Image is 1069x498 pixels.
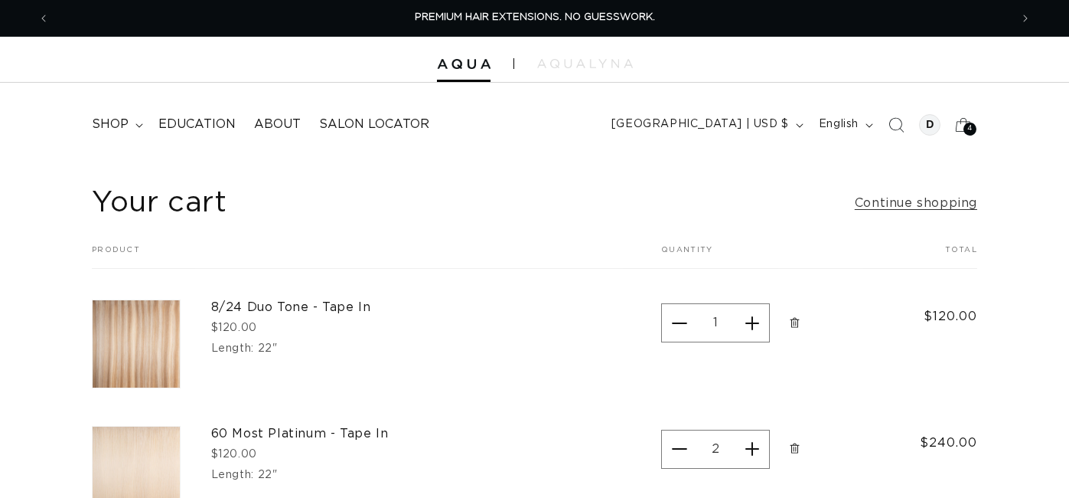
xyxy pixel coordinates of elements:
[92,185,227,222] h1: Your cart
[781,426,808,472] a: Remove 60 Most Platinum - Tape In - 22&quot;
[537,59,633,68] img: aqualyna.com
[863,245,977,269] th: Total
[415,12,655,22] span: PREMIUM HAIR EXTENSIONS. NO GUESSWORK.
[894,307,977,326] span: $120.00
[211,426,441,442] a: 60 Most Platinum - Tape In
[611,116,789,133] span: [GEOGRAPHIC_DATA] | USD $
[245,107,310,142] a: About
[810,110,879,139] button: English
[92,245,623,269] th: Product
[696,303,735,342] input: Quantity for 8/24 Duo Tone - Tape In
[781,300,808,346] a: Remove 8/24 Duo Tone - Tape In - 22&quot;
[211,320,441,336] div: $120.00
[319,116,429,133] span: Salon Locator
[696,430,735,469] input: Quantity for 60 Most Platinum - Tape In
[894,434,977,452] span: $240.00
[437,59,491,70] img: Aqua Hair Extensions
[158,116,236,133] span: Education
[211,447,441,463] div: $120.00
[149,107,245,142] a: Education
[258,470,278,480] dd: 22"
[855,192,977,215] a: Continue shopping
[83,107,149,142] summary: shop
[92,116,129,133] span: shop
[623,245,863,269] th: Quantity
[258,343,278,354] dd: 22"
[310,107,438,142] a: Salon Locator
[27,4,60,33] button: Previous announcement
[879,108,913,142] summary: Search
[211,343,254,354] dt: Length:
[211,300,441,316] a: 8/24 Duo Tone - Tape In
[602,110,810,139] button: [GEOGRAPHIC_DATA] | USD $
[967,123,973,136] span: 4
[1009,4,1042,33] button: Next announcement
[211,470,254,480] dt: Length:
[254,116,301,133] span: About
[819,116,859,133] span: English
